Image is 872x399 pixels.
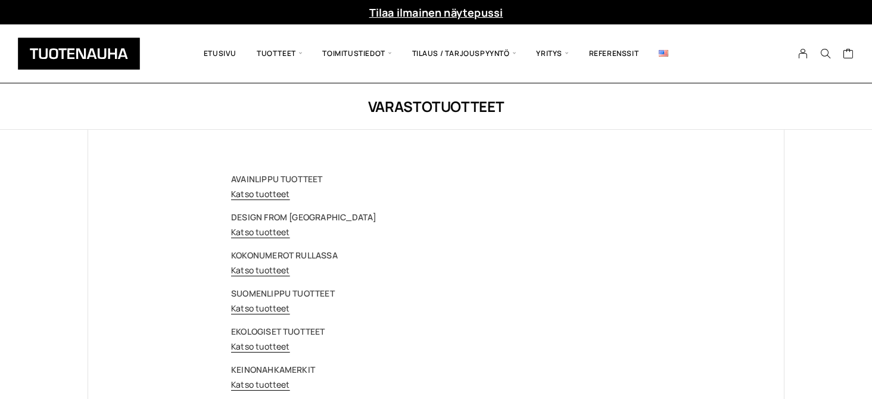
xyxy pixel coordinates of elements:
a: Katso tuotteet [231,188,290,199]
a: Etusivu [194,33,247,74]
a: Katso tuotteet [231,379,290,390]
a: Katso tuotteet [231,264,290,276]
a: Katso tuotteet [231,303,290,314]
img: English [659,50,668,57]
span: Toimitustiedot [312,33,401,74]
a: Referenssit [579,33,649,74]
strong: AVAINLIPPU TUOTTEET [231,173,323,185]
h1: Varastotuotteet [88,96,784,116]
strong: EKOLOGISET TUOTTEET [231,326,325,337]
strong: KOKONUMEROT RULLASSA [231,250,338,261]
span: Tilaus / Tarjouspyyntö [402,33,527,74]
a: Cart [843,48,854,62]
img: Tuotenauha Oy [18,38,140,70]
button: Search [814,48,837,59]
a: Katso tuotteet [231,226,290,238]
a: Katso tuotteet [231,341,290,352]
a: My Account [792,48,815,59]
strong: DESIGN FROM [GEOGRAPHIC_DATA] [231,211,376,223]
strong: KEINONAHKAMERKIT [231,364,315,375]
strong: SUOMENLIPPU TUOTTEET [231,288,335,299]
span: Yritys [526,33,578,74]
a: Tilaa ilmainen näytepussi [369,5,503,20]
span: Tuotteet [247,33,312,74]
